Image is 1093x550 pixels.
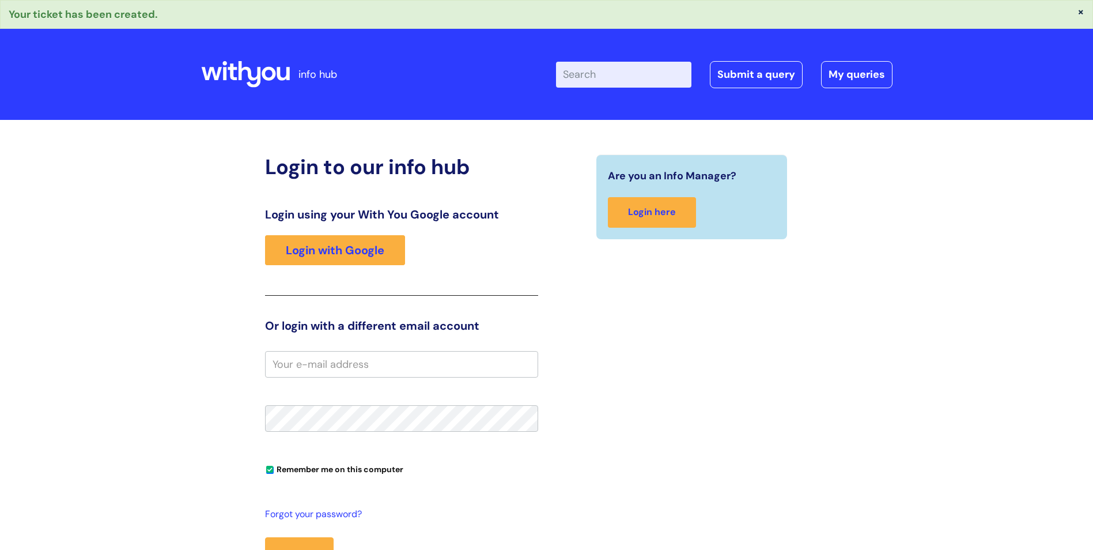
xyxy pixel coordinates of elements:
a: My queries [821,61,892,88]
a: Forgot your password? [265,506,532,523]
h2: Login to our info hub [265,155,538,179]
a: Submit a query [710,61,803,88]
input: Remember me on this computer [266,466,274,474]
label: Remember me on this computer [265,462,403,474]
span: Are you an Info Manager? [608,167,736,185]
div: You can uncheck this option if you're logging in from a shared device [265,459,538,478]
p: info hub [298,65,337,84]
button: × [1077,6,1084,17]
a: Login with Google [265,235,405,265]
a: Login here [608,197,696,228]
h3: Or login with a different email account [265,319,538,333]
input: Your e-mail address [265,351,538,378]
input: Search [556,62,691,87]
h3: Login using your With You Google account [265,208,538,221]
